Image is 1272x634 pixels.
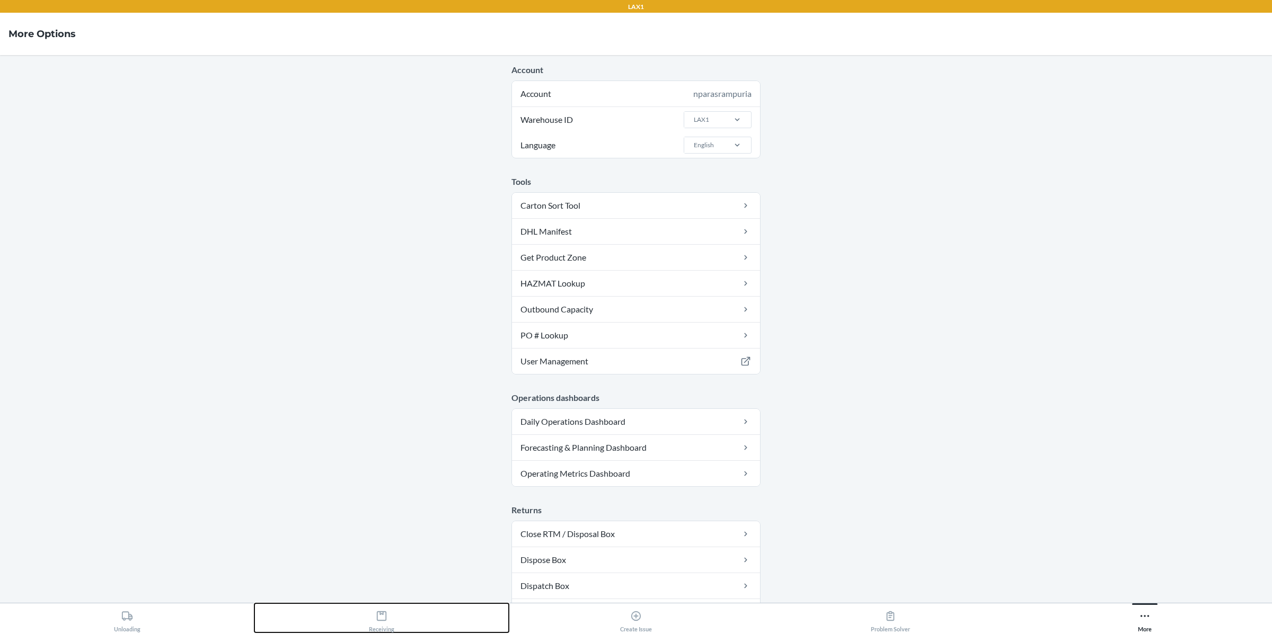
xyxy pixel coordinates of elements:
p: Returns [511,504,761,516]
a: Daily Operations Dashboard [512,409,760,434]
p: LAX1 [628,2,644,12]
a: Dispatch Box [512,573,760,599]
div: LAX1 [694,115,709,124]
a: Dispose Box [512,547,760,573]
a: User Management [512,349,760,374]
span: Language [519,132,557,158]
h4: More Options [8,27,76,41]
a: HAZMAT Lookup [512,271,760,296]
a: Forecasting & Planning Dashboard [512,435,760,460]
a: Close RTM / Disposal Box [512,521,760,547]
input: Warehouse IDLAX1 [693,115,694,124]
div: Unloading [114,606,140,632]
p: Operations dashboards [511,391,761,404]
a: Outbound Capacity [512,297,760,322]
a: Operating Metrics Dashboard [512,461,760,486]
div: Problem Solver [871,606,910,632]
a: Purchase RTM Shipping Label [512,599,760,624]
a: DHL Manifest [512,219,760,244]
span: Warehouse ID [519,107,575,132]
a: Get Product Zone [512,245,760,270]
button: Problem Solver [763,603,1018,632]
p: Account [511,64,761,76]
div: Create Issue [620,606,652,632]
p: Tools [511,175,761,188]
div: Receiving [369,606,394,632]
a: PO # Lookup [512,323,760,348]
div: nparasrampuria [693,87,752,100]
div: More [1138,606,1152,632]
a: Carton Sort Tool [512,193,760,218]
button: More [1018,603,1272,632]
div: English [694,140,714,150]
button: Receiving [254,603,509,632]
input: LanguageEnglish [693,140,694,150]
button: Create Issue [509,603,763,632]
div: Account [512,81,760,106]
